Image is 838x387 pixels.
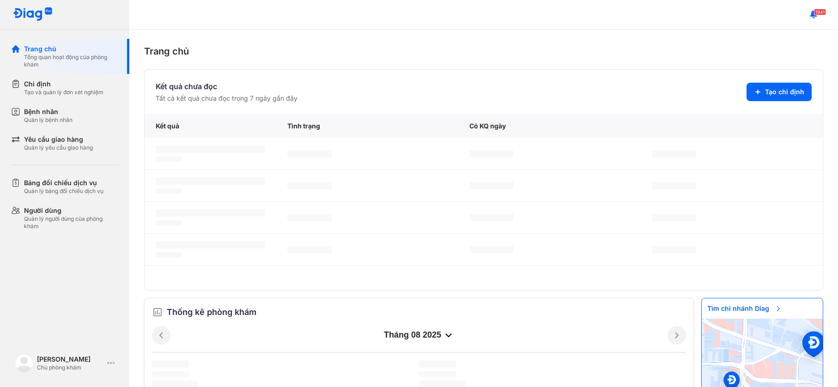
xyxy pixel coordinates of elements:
[144,44,823,58] div: Trang chủ
[419,371,456,377] span: ‌
[152,307,163,318] img: order.5a6da16c.svg
[37,355,103,364] div: [PERSON_NAME]
[469,182,514,189] span: ‌
[167,306,256,319] span: Thống kê phòng khám
[469,214,514,221] span: ‌
[156,157,182,162] span: ‌
[24,79,103,89] div: Chỉ định
[24,107,73,116] div: Bệnh nhân
[419,360,456,368] span: ‌
[24,178,103,187] div: Bảng đối chiếu dịch vụ
[24,187,103,195] div: Quản lý bảng đối chiếu dịch vụ
[156,252,182,258] span: ‌
[156,241,265,248] span: ‌
[469,150,514,157] span: ‌
[24,206,118,215] div: Người dùng
[152,371,189,377] span: ‌
[287,150,332,157] span: ‌
[747,83,812,101] button: Tạo chỉ định
[652,150,696,157] span: ‌
[170,330,668,341] div: tháng 08 2025
[156,81,298,92] div: Kết quả chưa đọc
[458,114,640,138] div: Có KQ ngày
[24,89,103,96] div: Tạo và quản lý đơn xét nghiệm
[702,298,788,319] span: Tìm chi nhánh Diag
[15,354,33,372] img: logo
[765,87,804,97] span: Tạo chỉ định
[156,188,182,194] span: ‌
[24,54,118,68] div: Tổng quan hoạt động của phòng khám
[24,135,93,144] div: Yêu cầu giao hàng
[652,182,696,189] span: ‌
[652,214,696,221] span: ‌
[24,116,73,124] div: Quản lý bệnh nhân
[24,215,118,230] div: Quản lý người dùng của phòng khám
[652,246,696,253] span: ‌
[145,114,276,138] div: Kết quả
[287,182,332,189] span: ‌
[24,144,93,151] div: Quản lý yêu cầu giao hàng
[156,177,265,185] span: ‌
[287,246,332,253] span: ‌
[287,214,332,221] span: ‌
[156,145,265,153] span: ‌
[152,360,189,368] span: ‌
[24,44,118,54] div: Trang chủ
[469,246,514,253] span: ‌
[156,220,182,226] span: ‌
[13,7,53,22] img: logo
[814,9,826,15] span: 1941
[156,94,298,103] div: Tất cả kết quả chưa đọc trong 7 ngày gần đây
[37,364,103,371] div: Chủ phòng khám
[276,114,458,138] div: Tình trạng
[156,209,265,217] span: ‌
